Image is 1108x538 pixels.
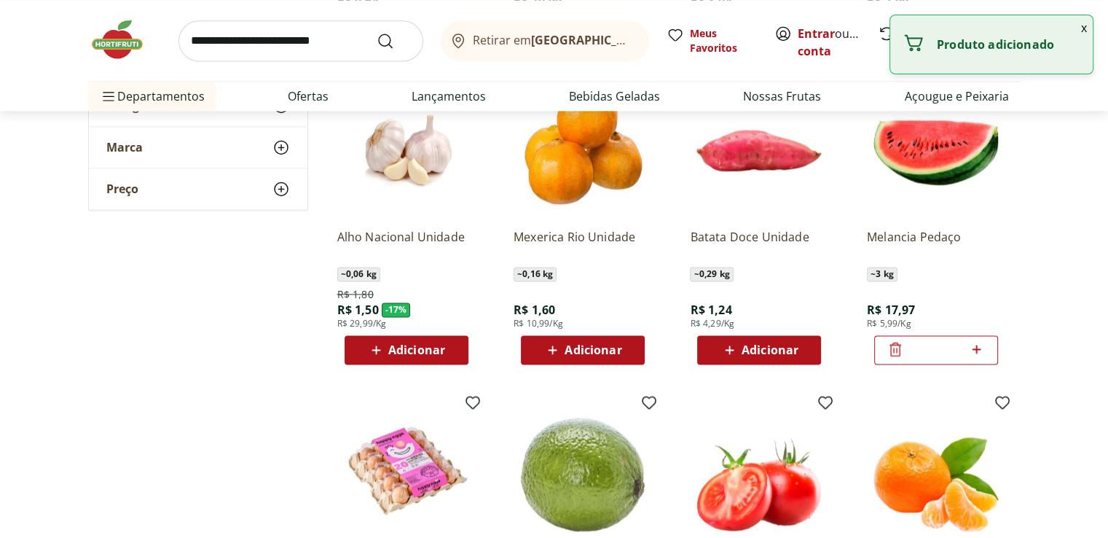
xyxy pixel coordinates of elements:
[743,87,821,105] a: Nossas Frutas
[569,87,660,105] a: Bebidas Geladas
[742,344,798,356] span: Adicionar
[565,344,621,356] span: Adicionar
[514,267,557,281] span: ~ 0,16 kg
[937,37,1081,52] p: Produto adicionado
[514,229,652,261] a: Mexerica Rio Unidade
[337,287,374,302] span: R$ 1,80
[89,169,307,210] button: Preço
[337,229,476,261] a: Alho Nacional Unidade
[531,32,777,48] b: [GEOGRAPHIC_DATA]/[GEOGRAPHIC_DATA]
[388,344,445,356] span: Adicionar
[690,399,828,538] img: Tomate Unidade
[690,229,828,261] a: Batata Doce Unidade
[521,335,645,364] button: Adicionar
[377,32,412,50] button: Submit Search
[690,26,757,55] span: Meus Favoritos
[441,20,649,61] button: Retirar em[GEOGRAPHIC_DATA]/[GEOGRAPHIC_DATA]
[100,79,205,114] span: Departamentos
[1075,15,1093,40] button: Fechar notificação
[337,79,476,217] img: Alho Nacional Unidade
[867,302,915,318] span: R$ 17,97
[514,79,652,217] img: Mexerica Rio Unidade
[337,302,379,318] span: R$ 1,50
[345,335,468,364] button: Adicionar
[382,303,411,317] span: - 17 %
[106,141,143,155] span: Marca
[514,318,563,330] span: R$ 10,99/Kg
[867,318,911,330] span: R$ 5,99/Kg
[867,267,897,281] span: ~ 3 kg
[106,182,138,197] span: Preço
[337,399,476,538] img: Ovos Vermelhos Happy Eggs com 20 unidades
[89,128,307,168] button: Marca
[88,17,161,61] img: Hortifruti
[867,79,1005,217] img: Melancia Pedaço
[798,26,878,59] a: Criar conta
[514,399,652,538] img: Limão Tahity Unidade
[473,34,634,47] span: Retirar em
[690,318,734,330] span: R$ 4,29/Kg
[690,79,828,217] img: Batata Doce Unidade
[667,26,757,55] a: Meus Favoritos
[514,302,555,318] span: R$ 1,60
[867,229,1005,261] a: Melancia Pedaço
[904,87,1008,105] a: Açougue e Peixaria
[412,87,486,105] a: Lançamentos
[337,267,380,281] span: ~ 0,06 kg
[178,20,423,61] input: search
[697,335,821,364] button: Adicionar
[690,302,731,318] span: R$ 1,24
[288,87,329,105] a: Ofertas
[798,26,835,42] a: Entrar
[798,25,863,60] span: ou
[337,318,387,330] span: R$ 29,99/Kg
[690,267,733,281] span: ~ 0,29 kg
[100,79,117,114] button: Menu
[867,399,1005,538] img: Mexerica Importada Unidade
